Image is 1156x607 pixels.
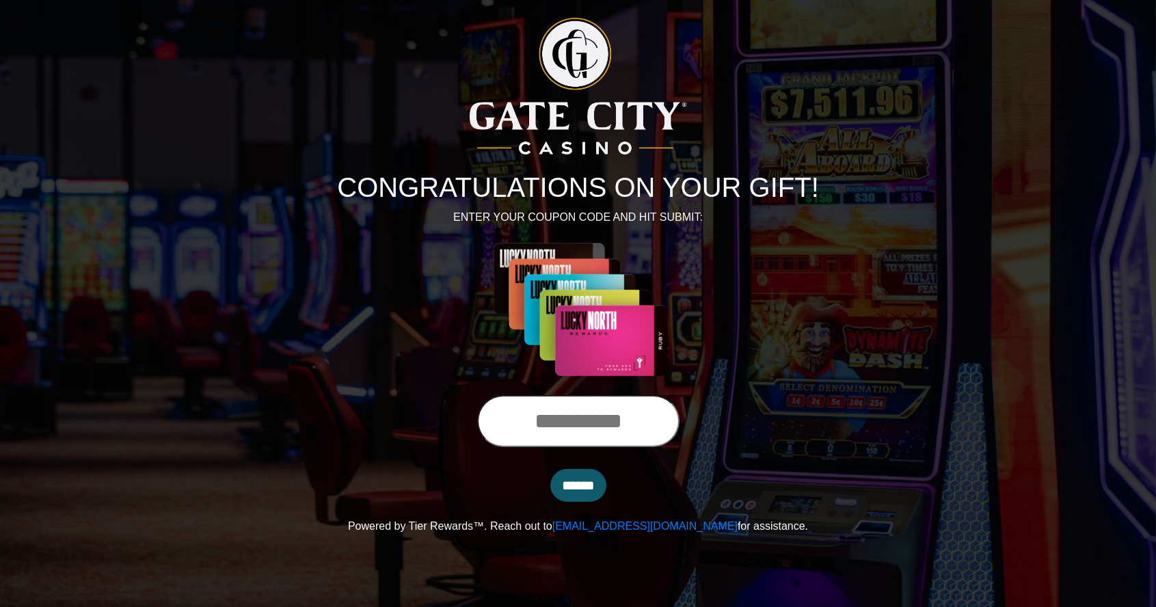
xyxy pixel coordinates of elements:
[199,209,958,226] p: ENTER YOUR COUPON CODE AND HIT SUBMIT:
[552,520,738,532] a: [EMAIL_ADDRESS][DOMAIN_NAME]
[199,171,958,204] h1: CONGRATULATIONS ON YOUR GIFT!
[470,18,686,154] img: Logo
[457,242,700,379] img: Center Image
[348,520,808,532] span: Powered by Tier Rewards™. Reach out to for assistance.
